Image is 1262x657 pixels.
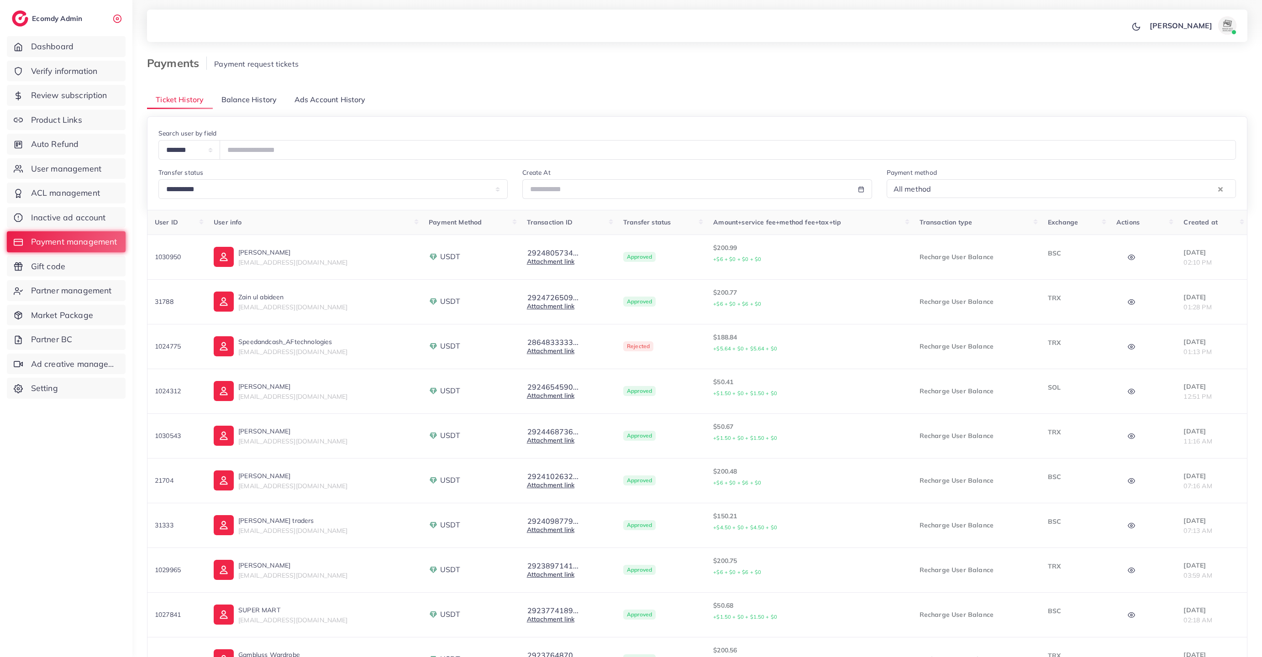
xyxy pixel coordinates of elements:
small: +$6 + $0 + $6 + $0 [713,569,761,575]
button: 2924102632... [527,472,579,480]
span: 02:18 AM [1183,616,1212,624]
span: [EMAIL_ADDRESS][DOMAIN_NAME] [238,303,347,311]
p: 1027841 [155,609,199,620]
div: Search for option [887,179,1236,198]
button: 2923897141... [527,562,579,570]
small: +$4.50 + $0 + $4.50 + $0 [713,524,777,531]
button: 2923774189... [527,606,579,615]
img: logo [12,10,28,26]
small: +$1.50 + $0 + $1.50 + $0 [713,614,777,620]
p: [DATE] [1183,336,1240,347]
p: $200.75 [713,555,904,578]
p: TRX [1048,292,1102,303]
span: USDT [440,609,460,620]
span: [EMAIL_ADDRESS][DOMAIN_NAME] [238,437,347,445]
a: Product Links [7,109,126,130]
a: Attachment link [527,615,574,623]
p: TRX [1048,561,1102,572]
span: Balance History [221,94,277,105]
span: 02:10 PM [1183,258,1211,266]
span: Payment request tickets [214,59,299,68]
a: Auto Refund [7,134,126,155]
p: [DATE] [1183,381,1240,392]
button: 2864833333... [527,338,579,346]
span: 01:13 PM [1183,348,1211,356]
a: Attachment link [527,391,574,400]
span: USDT [440,296,460,307]
img: payment [429,252,438,261]
a: [PERSON_NAME]avatar [1145,16,1240,35]
small: +$6 + $0 + $6 + $0 [713,301,761,307]
p: 31333 [155,520,199,531]
small: +$1.50 + $0 + $1.50 + $0 [713,390,777,396]
span: All method [892,182,933,196]
span: 11:16 AM [1183,437,1212,445]
span: Exchange [1048,218,1078,226]
p: [PERSON_NAME] [238,560,347,571]
small: +$5.64 + $0 + $5.64 + $0 [713,345,777,352]
p: 31788 [155,296,199,307]
span: [EMAIL_ADDRESS][DOMAIN_NAME] [238,348,347,356]
span: Approved [623,610,656,620]
span: Setting [31,382,58,394]
span: 07:13 AM [1183,527,1212,535]
img: payment [429,521,438,530]
img: ic-user-info.36bf1079.svg [214,247,234,267]
span: Payment Method [429,218,482,226]
span: Partner management [31,285,112,297]
a: ACL management [7,182,126,203]
span: Transfer status [623,218,671,226]
small: +$6 + $0 + $6 + $0 [713,480,761,486]
a: Attachment link [527,526,574,534]
p: [DATE] [1183,470,1240,481]
p: Zain ul abideen [238,292,347,302]
p: 1030543 [155,430,199,441]
span: [EMAIL_ADDRESS][DOMAIN_NAME] [238,571,347,579]
span: User info [214,218,242,226]
p: 1024775 [155,341,199,352]
p: [PERSON_NAME] traders [238,515,347,526]
span: 07:16 AM [1183,482,1212,490]
input: Search for option [934,182,1216,196]
span: Auto Refund [31,138,79,150]
span: [EMAIL_ADDRESS][DOMAIN_NAME] [238,527,347,535]
img: ic-user-info.36bf1079.svg [214,336,234,356]
span: USDT [440,251,460,262]
p: Recharge User Balance [920,386,1033,396]
span: USDT [440,430,460,441]
p: [DATE] [1183,605,1240,615]
img: ic-user-info.36bf1079.svg [214,470,234,490]
span: USDT [440,564,460,575]
img: ic-user-info.36bf1079.svg [214,560,234,580]
p: BSC [1048,516,1102,527]
p: [PERSON_NAME] [238,426,347,437]
p: SUPER MART [238,605,347,615]
a: Market Package [7,305,126,326]
a: Partner management [7,280,126,301]
p: TRX [1048,337,1102,348]
button: 2924098779... [527,517,579,525]
span: Approved [623,297,656,307]
a: Gift code [7,256,126,277]
img: ic-user-info.36bf1079.svg [214,292,234,312]
p: $50.67 [713,421,904,443]
img: payment [429,431,438,440]
p: BSC [1048,471,1102,482]
span: Approved [623,386,656,396]
p: $188.84 [713,332,904,354]
span: [EMAIL_ADDRESS][DOMAIN_NAME] [238,258,347,266]
small: +$1.50 + $0 + $1.50 + $0 [713,435,777,441]
span: USDT [440,386,460,396]
button: Clear Selected [1218,183,1223,194]
a: User management [7,158,126,179]
p: SOL [1048,382,1102,393]
p: Recharge User Balance [920,564,1033,575]
p: [DATE] [1183,515,1240,526]
span: USDT [440,341,460,351]
span: ACL management [31,187,100,199]
p: $50.68 [713,600,904,622]
span: USDT [440,520,460,530]
span: Partner BC [31,334,73,345]
p: 21704 [155,475,199,486]
p: Recharge User Balance [920,475,1033,486]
